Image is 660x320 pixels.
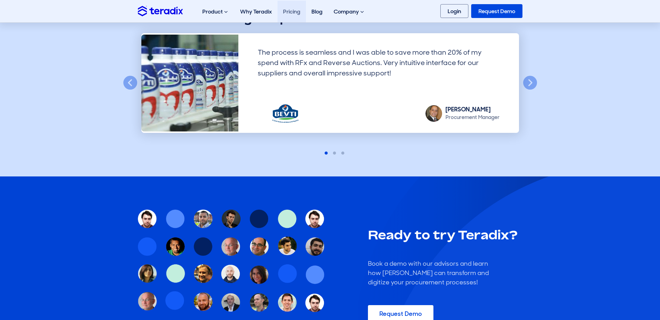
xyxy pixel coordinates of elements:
button: 2 of 3 [327,150,333,155]
a: Login [440,4,468,18]
img: Islam Abdel Maqsoud [425,105,442,122]
iframe: Chatbot [614,274,650,310]
button: 3 of 3 [336,150,341,155]
a: Request Demo [471,4,522,18]
button: Previous [123,75,138,91]
div: The process is seamless and I was able to save more than 20% of my spend with RFx and Reverse Auc... [252,42,505,94]
a: Why Teradix [235,1,278,22]
div: Procurement Manager [446,114,500,121]
div: Product [197,1,235,23]
div: [PERSON_NAME] [446,106,500,114]
a: Blog [306,1,328,22]
button: Next [522,75,538,91]
img: Beyti [258,102,313,125]
img: Teradix logo [138,6,183,16]
button: 1 of 3 [319,150,325,155]
div: Company [328,1,371,23]
a: Pricing [278,1,306,22]
h2: Ready to try Teradix? [368,227,522,243]
div: Book a demo with our advisors and learn how [PERSON_NAME] can transform and digitize your procure... [368,259,493,287]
